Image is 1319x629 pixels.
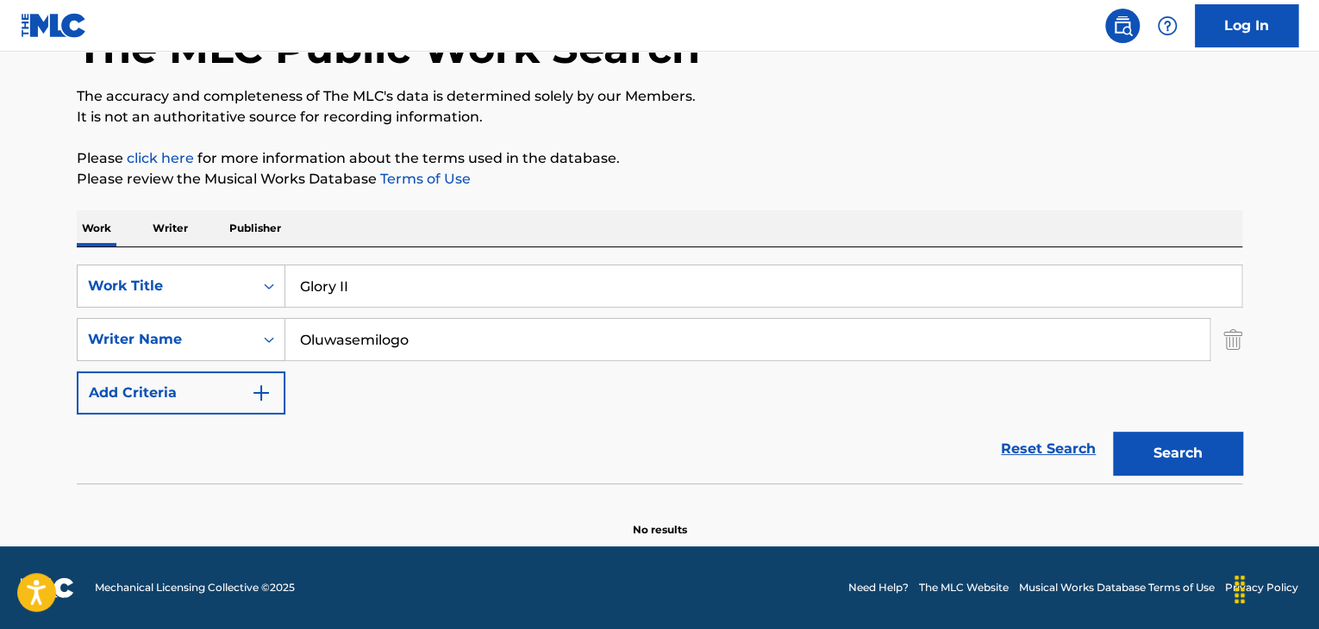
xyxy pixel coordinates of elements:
[147,210,193,246] p: Writer
[127,150,194,166] a: click here
[919,580,1009,595] a: The MLC Website
[77,210,116,246] p: Work
[1225,580,1298,595] a: Privacy Policy
[1157,16,1178,36] img: help
[88,329,243,350] div: Writer Name
[1019,580,1215,595] a: Musical Works Database Terms of Use
[1226,564,1253,615] div: Drag
[21,13,87,38] img: MLC Logo
[377,171,471,187] a: Terms of Use
[77,169,1242,190] p: Please review the Musical Works Database
[77,265,1242,483] form: Search Form
[77,86,1242,107] p: The accuracy and completeness of The MLC's data is determined solely by our Members.
[633,501,687,538] p: No results
[1150,9,1185,43] div: Help
[1223,318,1242,361] img: Delete Criterion
[992,430,1104,468] a: Reset Search
[251,383,272,403] img: 9d2ae6d4665cec9f34b9.svg
[88,276,243,296] div: Work Title
[1195,4,1298,47] a: Log In
[224,210,286,246] p: Publisher
[1113,432,1242,475] button: Search
[848,580,909,595] a: Need Help?
[1112,16,1133,36] img: search
[77,148,1242,169] p: Please for more information about the terms used in the database.
[21,577,74,598] img: logo
[95,580,295,595] span: Mechanical Licensing Collective © 2025
[77,371,285,414] button: Add Criteria
[1233,546,1319,629] iframe: Chat Widget
[77,107,1242,128] p: It is not an authoritative source for recording information.
[1105,9,1140,43] a: Public Search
